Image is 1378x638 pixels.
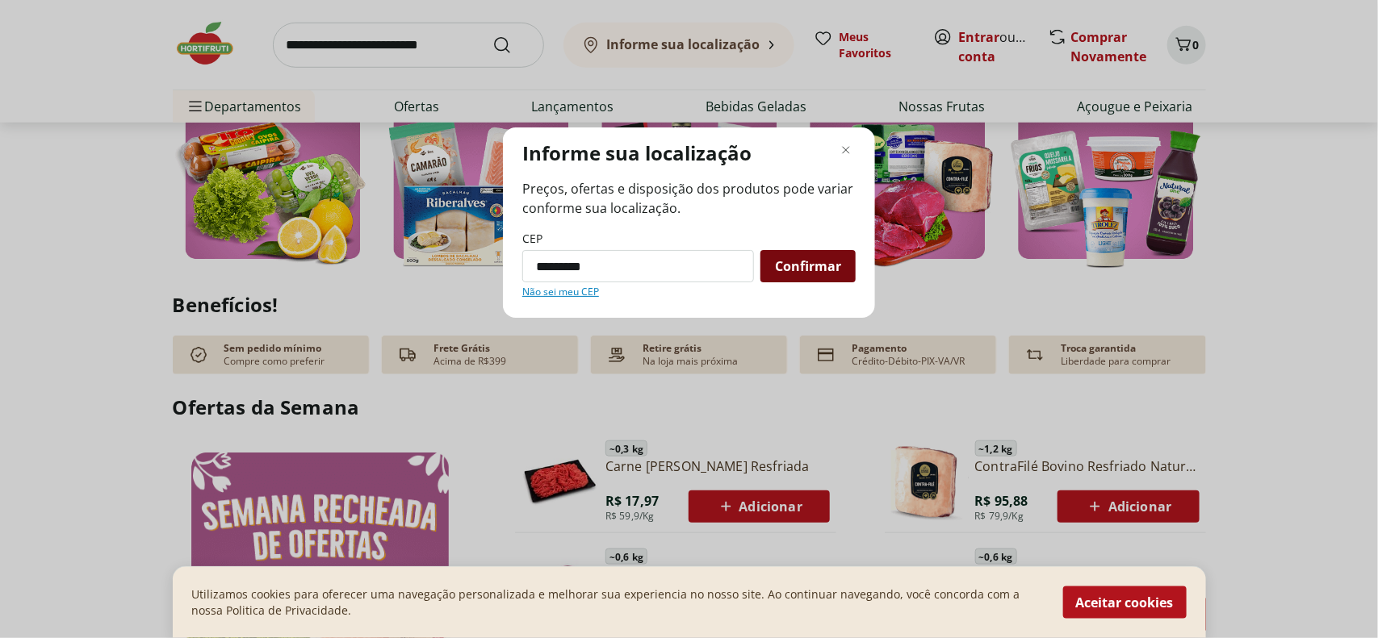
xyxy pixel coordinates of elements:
[522,286,599,298] a: Não sei meu CEP
[522,231,542,247] label: CEP
[775,260,841,273] span: Confirmar
[192,586,1044,619] p: Utilizamos cookies para oferecer uma navegação personalizada e melhorar sua experiencia no nosso ...
[1063,586,1187,619] button: Aceitar cookies
[522,179,856,218] span: Preços, ofertas e disposição dos produtos pode variar conforme sua localização.
[760,250,856,282] button: Confirmar
[836,140,856,160] button: Fechar modal de regionalização
[503,127,875,318] div: Modal de regionalização
[522,140,752,166] p: Informe sua localização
